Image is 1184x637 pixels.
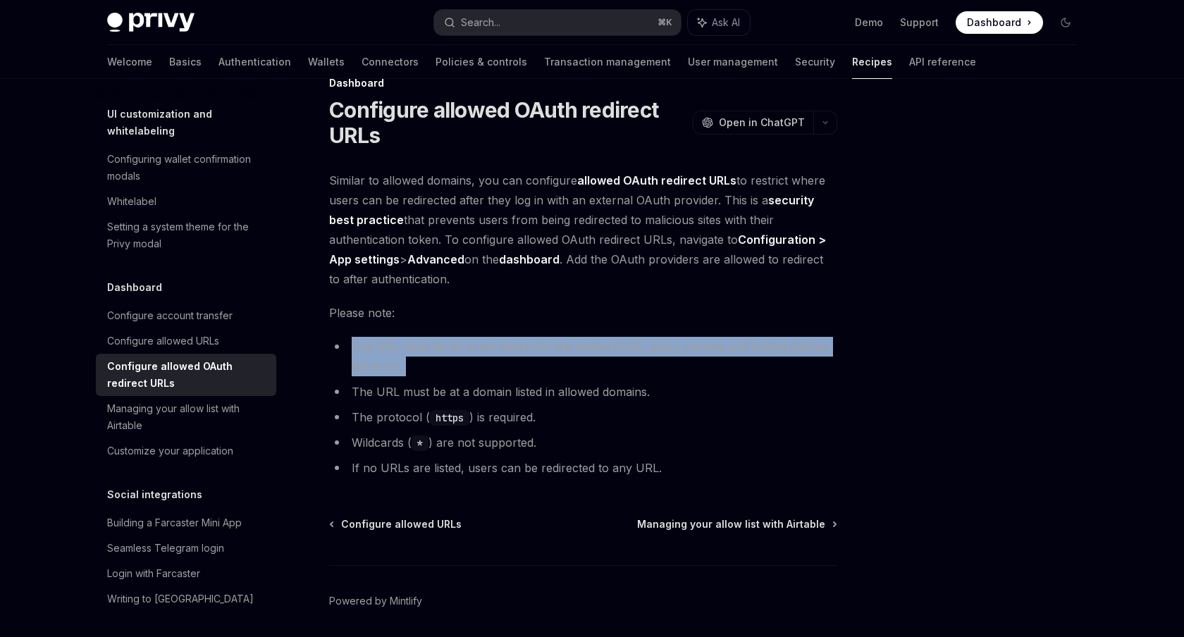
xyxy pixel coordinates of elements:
a: Powered by Mintlify [329,594,422,608]
a: Whitelabel [96,189,276,214]
span: Dashboard [967,16,1021,30]
a: Authentication [218,45,291,79]
a: Demo [855,16,883,30]
a: Configure account transfer [96,303,276,328]
a: API reference [909,45,976,79]
a: Writing to [GEOGRAPHIC_DATA] [96,586,276,612]
h1: Configure allowed OAuth redirect URLs [329,97,687,148]
a: User management [688,45,778,79]
li: The URL must be an exact match for the redirect URL; query params and trailing slashes will error. [329,337,837,376]
h5: Social integrations [107,486,202,503]
div: Seamless Telegram login [107,540,224,557]
a: Recipes [852,45,892,79]
div: Configure allowed URLs [107,333,219,350]
div: Configure account transfer [107,307,233,324]
button: Open in ChatGPT [693,111,813,135]
span: Managing your allow list with Airtable [637,517,825,531]
a: Managing your allow list with Airtable [96,396,276,438]
a: Seamless Telegram login [96,536,276,561]
a: Transaction management [544,45,671,79]
h5: UI customization and whitelabeling [107,106,276,140]
div: Login with Farcaster [107,565,200,582]
span: Configure allowed URLs [341,517,462,531]
a: Configure allowed URLs [96,328,276,354]
strong: Advanced [407,252,464,266]
li: If no URLs are listed, users can be redirected to any URL. [329,458,837,478]
strong: allowed OAuth redirect URLs [577,173,736,187]
li: The protocol ( ) is required. [329,407,837,427]
span: Please note: [329,303,837,323]
a: Dashboard [956,11,1043,34]
a: Security [795,45,835,79]
li: Wildcards ( ) are not supported. [329,433,837,452]
span: Open in ChatGPT [719,116,805,130]
span: Similar to allowed domains, you can configure to restrict where users can be redirected after the... [329,171,837,289]
a: Configure allowed OAuth redirect URLs [96,354,276,396]
li: The URL must be at a domain listed in allowed domains. [329,382,837,402]
img: dark logo [107,13,195,32]
div: Search... [461,14,500,31]
a: Configuring wallet confirmation modals [96,147,276,189]
button: Ask AI [688,10,750,35]
h5: Dashboard [107,279,162,296]
div: Writing to [GEOGRAPHIC_DATA] [107,590,254,607]
div: Dashboard [329,76,837,90]
span: ⌘ K [658,17,672,28]
a: Wallets [308,45,345,79]
div: Customize your application [107,443,233,459]
a: Building a Farcaster Mini App [96,510,276,536]
div: Setting a system theme for the Privy modal [107,218,268,252]
div: Whitelabel [107,193,156,210]
a: Policies & controls [436,45,527,79]
a: Login with Farcaster [96,561,276,586]
a: Configure allowed URLs [331,517,462,531]
a: Welcome [107,45,152,79]
code: https [430,410,469,426]
div: Configuring wallet confirmation modals [107,151,268,185]
a: Basics [169,45,202,79]
div: Building a Farcaster Mini App [107,514,242,531]
div: Managing your allow list with Airtable [107,400,268,434]
div: Configure allowed OAuth redirect URLs [107,358,268,392]
a: Customize your application [96,438,276,464]
a: Managing your allow list with Airtable [637,517,836,531]
button: Search...⌘K [434,10,681,35]
a: Setting a system theme for the Privy modal [96,214,276,256]
a: Connectors [362,45,419,79]
a: dashboard [499,252,560,267]
button: Toggle dark mode [1054,11,1077,34]
span: Ask AI [712,16,740,30]
a: Support [900,16,939,30]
